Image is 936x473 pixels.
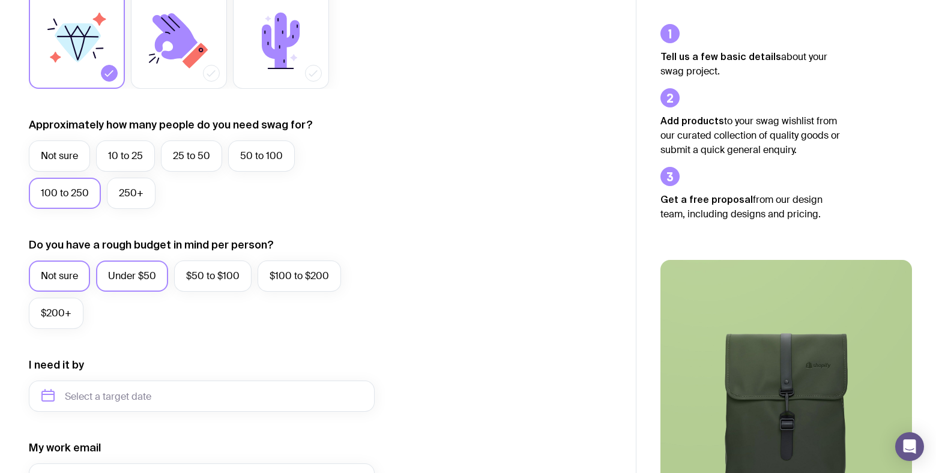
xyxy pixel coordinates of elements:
label: 250+ [107,178,155,209]
p: from our design team, including designs and pricing. [660,192,841,221]
p: to your swag wishlist from our curated collection of quality goods or submit a quick general enqu... [660,113,841,157]
div: Open Intercom Messenger [895,432,924,461]
label: I need it by [29,358,84,372]
label: Not sure [29,261,90,292]
label: 50 to 100 [228,140,295,172]
label: Not sure [29,140,90,172]
label: 25 to 50 [161,140,222,172]
label: $100 to $200 [258,261,341,292]
p: about your swag project. [660,49,841,79]
strong: Get a free proposal [660,194,753,205]
label: Under $50 [96,261,168,292]
label: Approximately how many people do you need swag for? [29,118,313,132]
label: Do you have a rough budget in mind per person? [29,238,274,252]
label: 100 to 250 [29,178,101,209]
label: $200+ [29,298,83,329]
input: Select a target date [29,381,375,412]
strong: Tell us a few basic details [660,51,781,62]
label: 10 to 25 [96,140,155,172]
label: My work email [29,441,101,455]
strong: Add products [660,115,724,126]
label: $50 to $100 [174,261,252,292]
